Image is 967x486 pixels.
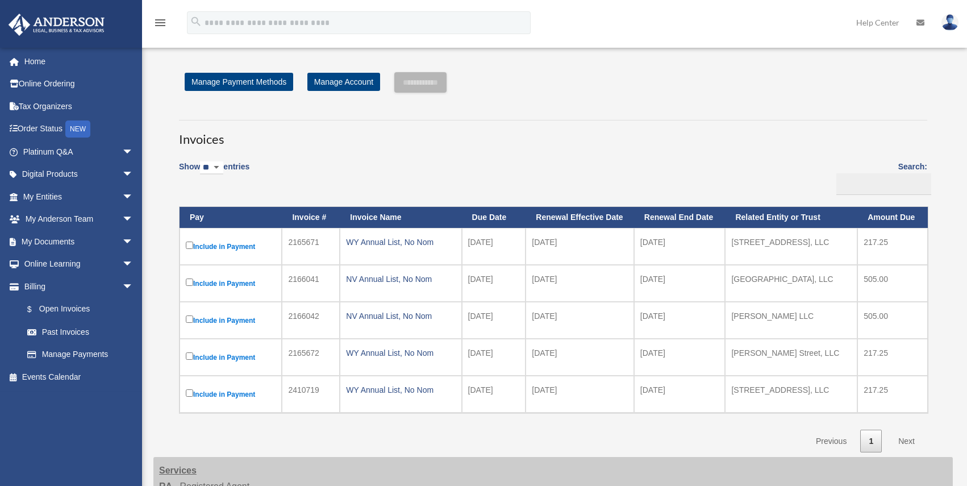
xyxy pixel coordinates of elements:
th: Invoice #: activate to sort column ascending [282,207,340,228]
a: My Anderson Teamarrow_drop_down [8,208,151,231]
th: Related Entity or Trust: activate to sort column ascending [725,207,857,228]
td: [DATE] [526,339,633,376]
td: [STREET_ADDRESS], LLC [725,376,857,413]
a: Billingarrow_drop_down [8,275,145,298]
td: 217.25 [857,228,928,265]
td: 217.25 [857,376,928,413]
td: [DATE] [462,228,526,265]
td: [DATE] [462,265,526,302]
a: Order StatusNEW [8,118,151,141]
a: Previous [807,430,855,453]
a: Digital Productsarrow_drop_down [8,163,151,186]
span: arrow_drop_down [122,140,145,164]
th: Pay: activate to sort column descending [180,207,282,228]
input: Include in Payment [186,389,193,397]
td: [DATE] [526,265,633,302]
td: [DATE] [526,228,633,265]
a: Manage Payments [16,343,145,366]
a: Events Calendar [8,365,151,388]
label: Include in Payment [186,387,276,401]
input: Include in Payment [186,242,193,249]
a: $Open Invoices [16,298,139,321]
h3: Invoices [179,120,927,148]
strong: Services [159,466,197,475]
label: Include in Payment [186,276,276,290]
input: Include in Payment [186,315,193,323]
td: 505.00 [857,302,928,339]
a: Online Learningarrow_drop_down [8,253,151,276]
th: Amount Due: activate to sort column ascending [857,207,928,228]
td: 2165671 [282,228,340,265]
td: [DATE] [526,376,633,413]
span: arrow_drop_down [122,163,145,186]
td: [DATE] [634,265,726,302]
img: User Pic [941,14,958,31]
input: Search: [836,173,931,195]
td: [DATE] [634,302,726,339]
div: WY Annual List, No Nom [346,234,455,250]
a: Next [890,430,923,453]
a: Past Invoices [16,321,145,343]
td: 2410719 [282,376,340,413]
div: WY Annual List, No Nom [346,382,455,398]
a: Manage Account [307,73,380,91]
td: [DATE] [462,339,526,376]
a: My Documentsarrow_drop_down [8,230,151,253]
a: Platinum Q&Aarrow_drop_down [8,140,151,163]
th: Renewal End Date: activate to sort column ascending [634,207,726,228]
img: Anderson Advisors Platinum Portal [5,14,108,36]
td: [PERSON_NAME] Street, LLC [725,339,857,376]
div: NV Annual List, No Nom [346,308,455,324]
span: arrow_drop_down [122,275,145,298]
label: Search: [832,160,927,195]
a: My Entitiesarrow_drop_down [8,185,151,208]
a: Tax Organizers [8,95,151,118]
a: Home [8,50,151,73]
input: Include in Payment [186,279,193,286]
label: Show entries [179,160,249,186]
td: [DATE] [462,376,526,413]
a: Manage Payment Methods [185,73,293,91]
td: 505.00 [857,265,928,302]
th: Due Date: activate to sort column ascending [462,207,526,228]
a: menu [153,20,167,30]
td: 2165672 [282,339,340,376]
td: [DATE] [526,302,633,339]
div: NEW [65,121,90,138]
td: [DATE] [634,339,726,376]
i: menu [153,16,167,30]
th: Renewal Effective Date: activate to sort column ascending [526,207,633,228]
td: 2166042 [282,302,340,339]
a: Online Ordering [8,73,151,95]
div: NV Annual List, No Nom [346,271,455,287]
td: [STREET_ADDRESS], LLC [725,228,857,265]
td: [PERSON_NAME] LLC [725,302,857,339]
span: arrow_drop_down [122,253,145,276]
span: $ [34,302,39,317]
td: [DATE] [634,376,726,413]
span: arrow_drop_down [122,208,145,231]
td: [GEOGRAPHIC_DATA], LLC [725,265,857,302]
td: [DATE] [462,302,526,339]
select: Showentries [200,161,223,175]
th: Invoice Name: activate to sort column ascending [340,207,461,228]
input: Include in Payment [186,352,193,360]
a: 1 [860,430,882,453]
span: arrow_drop_down [122,185,145,209]
label: Include in Payment [186,350,276,364]
i: search [190,15,202,28]
td: [DATE] [634,228,726,265]
label: Include in Payment [186,313,276,327]
div: WY Annual List, No Nom [346,345,455,361]
span: arrow_drop_down [122,230,145,254]
label: Include in Payment [186,239,276,254]
td: 217.25 [857,339,928,376]
td: 2166041 [282,265,340,302]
